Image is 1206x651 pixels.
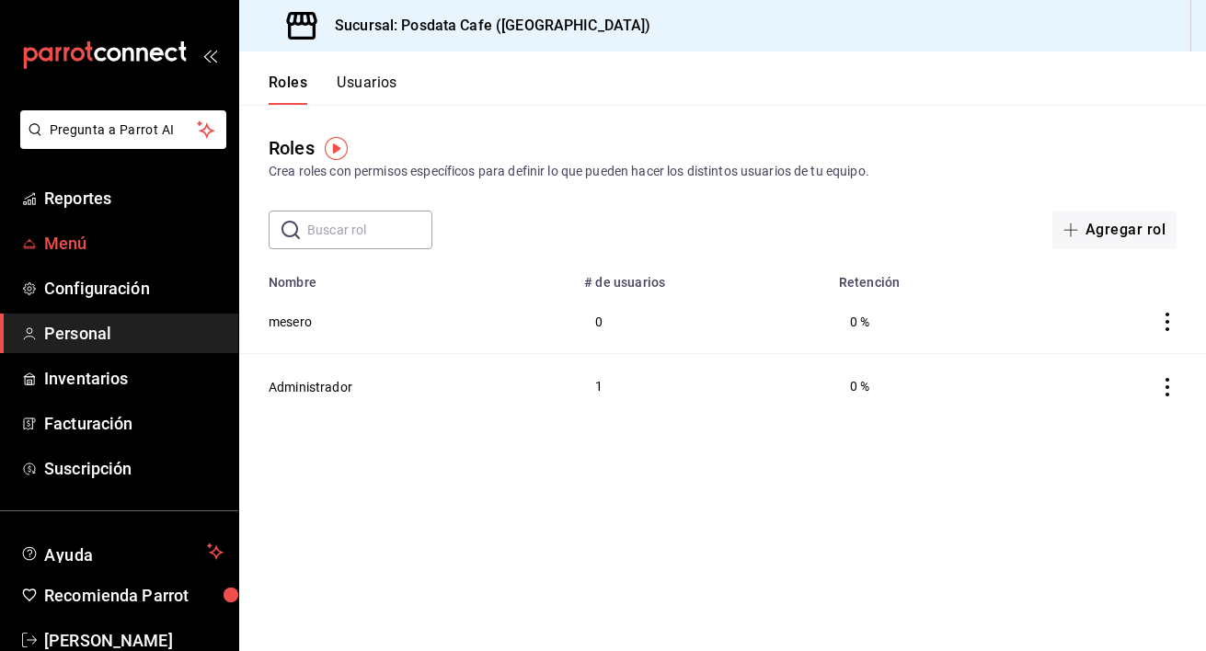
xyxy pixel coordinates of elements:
td: 1 [573,354,828,418]
span: Reportes [44,186,224,211]
input: Buscar rol [307,211,432,248]
th: Retención [828,264,1033,290]
span: Facturación [44,411,224,436]
button: Agregar rol [1052,211,1177,249]
button: Roles [269,74,307,105]
span: Ayuda [44,541,200,563]
span: Suscripción [44,456,224,481]
button: Usuarios [337,74,397,105]
h3: Sucursal: Posdata Cafe ([GEOGRAPHIC_DATA]) [320,15,651,37]
button: actions [1158,313,1177,331]
button: mesero [269,313,312,331]
div: navigation tabs [269,74,397,105]
th: Nombre [239,264,573,290]
span: Pregunta a Parrot AI [50,120,198,140]
span: Inventarios [44,366,224,391]
button: Pregunta a Parrot AI [20,110,226,149]
span: Menú [44,231,224,256]
span: Configuración [44,276,224,301]
button: Administrador [269,378,352,396]
div: Roles [269,134,315,162]
td: 0 % [828,354,1033,418]
span: Recomienda Parrot [44,583,224,608]
a: Pregunta a Parrot AI [13,133,226,153]
span: Personal [44,321,224,346]
img: Tooltip marker [325,137,348,160]
button: actions [1158,378,1177,396]
th: # de usuarios [573,264,828,290]
td: 0 [573,290,828,354]
div: Crea roles con permisos específicos para definir lo que pueden hacer los distintos usuarios de tu... [269,162,1177,181]
td: 0 % [828,290,1033,354]
button: open_drawer_menu [202,48,217,63]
